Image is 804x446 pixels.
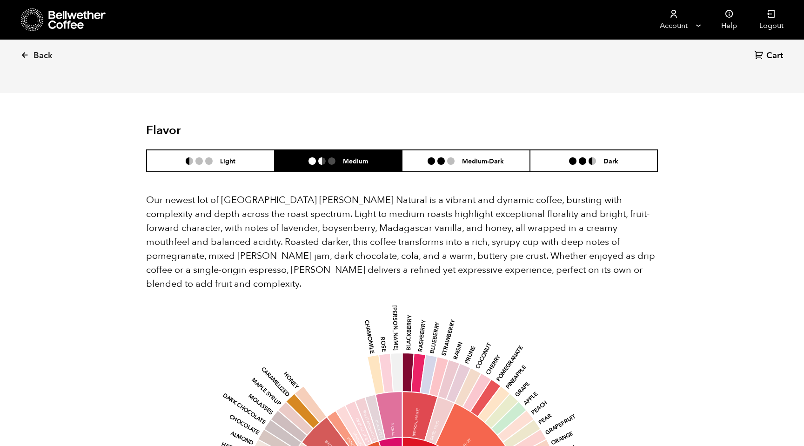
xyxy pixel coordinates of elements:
[462,157,504,165] h6: Medium-Dark
[343,157,368,165] h6: Medium
[220,157,235,165] h6: Light
[766,50,783,61] span: Cart
[603,157,618,165] h6: Dark
[754,50,785,62] a: Cart
[146,123,317,138] h2: Flavor
[146,193,658,291] p: Our newest lot of [GEOGRAPHIC_DATA] [PERSON_NAME] Natural is a vibrant and dynamic coffee, bursti...
[33,50,53,61] span: Back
